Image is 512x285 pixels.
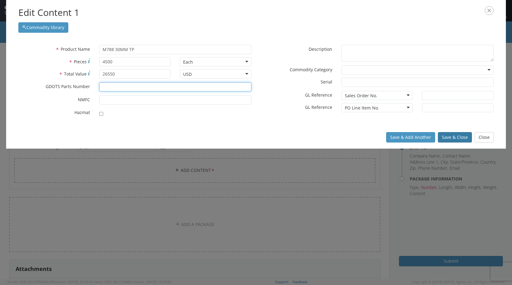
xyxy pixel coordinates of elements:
[74,59,87,65] span: Pieces
[183,71,192,77] div: USD
[290,67,332,72] span: Commodity Category
[61,46,90,52] span: Product Name
[18,6,494,19] h2: Edit Content 1
[345,93,377,99] div: Sales Order No.
[475,132,494,142] button: Close
[78,97,90,102] span: NMFC
[309,46,332,52] span: Description
[64,71,87,77] span: Total Value
[183,59,193,65] div: Each
[18,22,68,33] button: Commodity library
[46,83,90,89] span: GDOTS Parts Number
[321,79,332,85] span: Serial
[305,92,332,98] span: GL Reference
[305,104,332,110] span: GL Reference
[386,132,435,142] button: Save & Add Another
[438,132,472,142] button: Save & Close
[345,105,379,111] div: PO Line Item No.
[74,109,90,115] span: Hazmat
